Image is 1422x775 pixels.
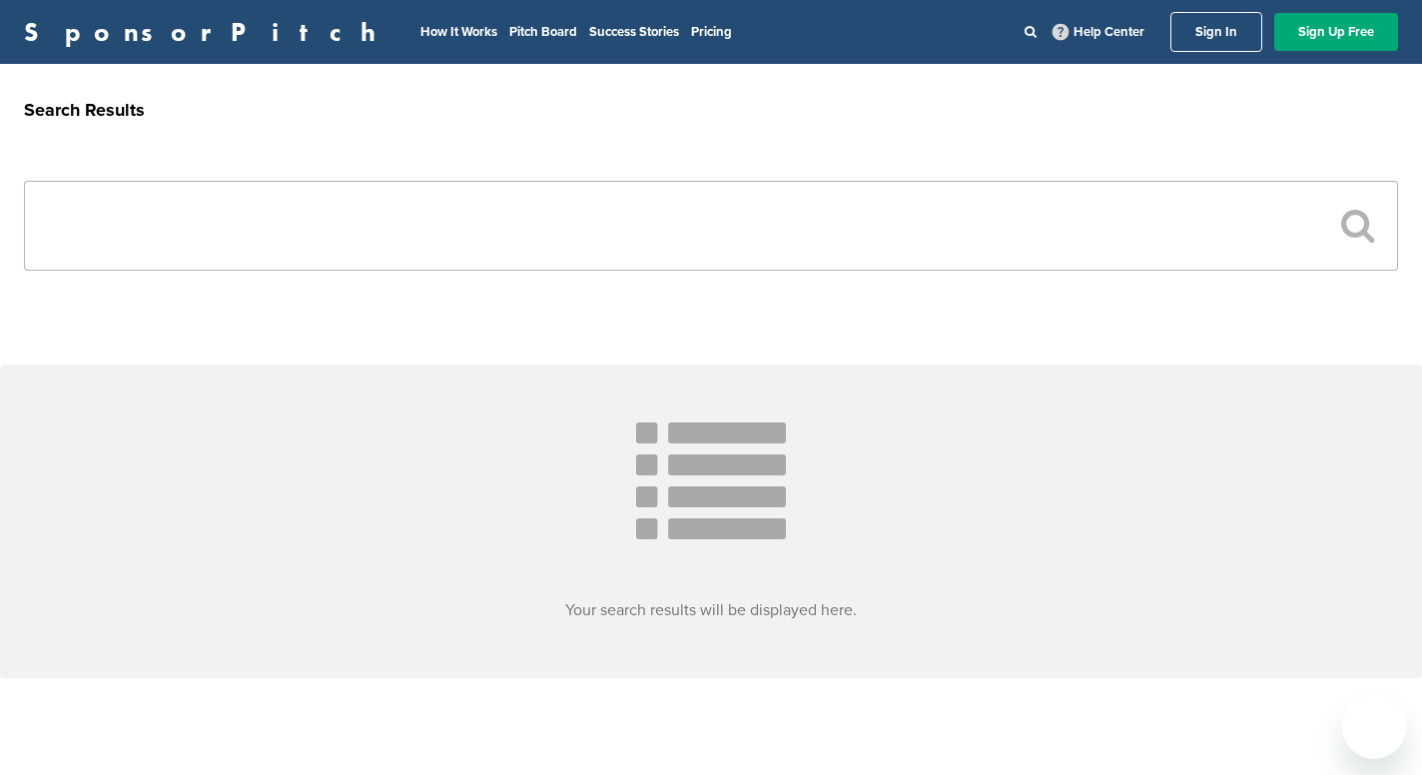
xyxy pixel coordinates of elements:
[1342,695,1406,759] iframe: Button to launch messaging window
[24,598,1398,622] h3: Your search results will be displayed here.
[589,24,679,40] a: Success Stories
[1274,13,1398,51] a: Sign Up Free
[420,24,497,40] a: How It Works
[24,97,1398,124] h2: Search Results
[1170,12,1262,52] a: Sign In
[691,24,732,40] a: Pricing
[24,19,388,45] a: SponsorPitch
[509,24,577,40] a: Pitch Board
[1049,20,1148,44] a: Help Center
